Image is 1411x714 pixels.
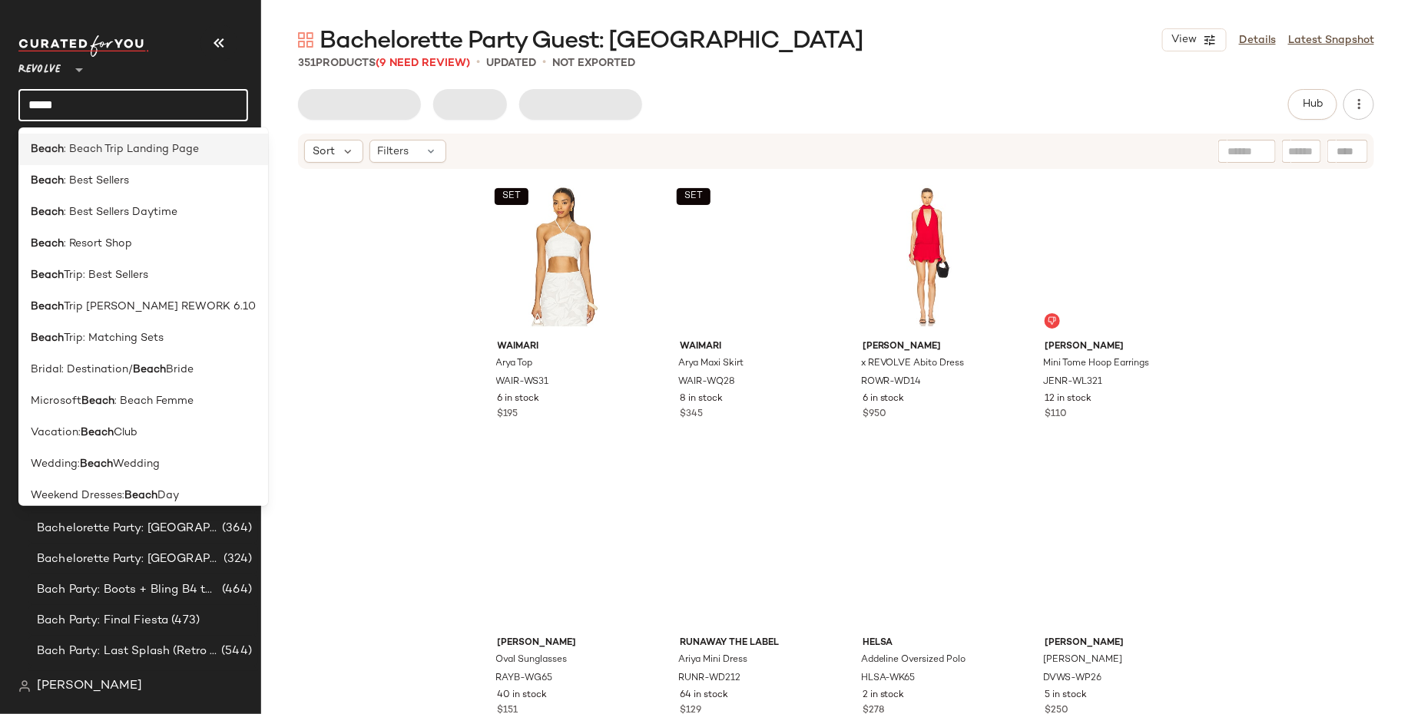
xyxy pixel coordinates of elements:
[166,362,194,378] span: Bride
[552,55,635,71] p: Not Exported
[863,408,886,421] span: $950
[1043,357,1149,371] span: Mini Tome Hoop Earrings
[31,456,80,472] span: Wedding:
[1302,98,1323,111] span: Hub
[486,55,536,71] p: updated
[64,330,164,346] span: Trip: Matching Sets
[861,653,966,667] span: Addeline Oversized Polo
[31,393,81,409] span: Microsoft
[31,173,64,189] b: Beach
[31,488,124,504] span: Weekend Dresses:
[124,488,157,504] b: Beach
[863,340,992,354] span: [PERSON_NAME]
[31,330,64,346] b: Beach
[850,179,1005,334] img: ROWR-WD14_V1.jpg
[496,653,568,667] span: Oval Sunglasses
[64,236,132,252] span: : Resort Shop
[219,520,252,537] span: (364)
[298,55,470,71] div: Products
[31,204,64,220] b: Beach
[37,520,219,537] span: Bachelorette Party: [GEOGRAPHIC_DATA]
[498,636,628,650] span: [PERSON_NAME]
[18,35,149,57] img: cfy_white_logo.C9jOOHJF.svg
[1288,32,1374,48] a: Latest Snapshot
[1171,34,1197,46] span: View
[220,550,252,568] span: (324)
[680,636,810,650] span: Runaway The Label
[80,456,113,472] b: Beach
[1045,340,1174,354] span: [PERSON_NAME]
[64,299,256,315] span: Trip [PERSON_NAME] REWORK 6.10
[31,362,133,378] span: Bridal: Destination/
[498,392,540,406] span: 6 in stock
[677,188,710,205] button: SET
[1288,89,1337,120] button: Hub
[378,144,409,160] span: Filters
[863,689,905,702] span: 2 in stock
[1045,408,1067,421] span: $110
[1045,636,1174,650] span: [PERSON_NAME]
[678,672,740,686] span: RUNR-WD212
[31,267,64,283] b: Beach
[498,408,518,421] span: $195
[1239,32,1276,48] a: Details
[1043,672,1101,686] span: DVWS-WP26
[498,340,628,354] span: Waimari
[863,636,992,650] span: Helsa
[680,340,810,354] span: Waimari
[219,581,252,599] span: (464)
[313,144,335,160] span: Sort
[157,488,179,504] span: Day
[18,52,61,80] span: Revolve
[64,173,129,189] span: : Best Sellers
[37,550,220,568] span: Bachelorette Party: [GEOGRAPHIC_DATA]
[680,689,728,702] span: 64 in stock
[81,425,114,441] b: Beach
[496,357,533,371] span: Arya Top
[495,188,528,205] button: SET
[64,267,148,283] span: Trip: Best Sellers
[133,362,166,378] b: Beach
[31,299,64,315] b: Beach
[680,408,703,421] span: $345
[113,456,160,472] span: Wedding
[298,32,313,48] img: svg%3e
[542,54,546,72] span: •
[1162,28,1227,51] button: View
[502,191,521,202] span: SET
[861,375,922,389] span: ROWR-WD14
[476,54,480,72] span: •
[1043,653,1122,667] span: [PERSON_NAME]
[485,179,640,334] img: WAIR-WS31_V1.jpg
[1043,375,1102,389] span: JENR-WL321
[861,672,916,686] span: HLSA-WK65
[18,680,31,693] img: svg%3e
[81,393,114,409] b: Beach
[684,191,704,202] span: SET
[1045,689,1087,702] span: 5 in stock
[678,653,747,667] span: Ariya Mini Dress
[31,141,64,157] b: Beach
[496,672,553,686] span: RAYB-WG65
[114,393,194,409] span: : Beach Femme
[496,375,549,389] span: WAIR-WS31
[861,357,965,371] span: x REVOLVE Abito Dress
[64,141,199,157] span: : Beach Trip Landing Page
[168,612,200,630] span: (473)
[678,357,744,371] span: Arya Maxi Skirt
[37,581,219,599] span: Bach Party: Boots + Bling B4 the Ring
[320,26,864,57] span: Bachelorette Party Guest: [GEOGRAPHIC_DATA]
[218,643,252,660] span: (544)
[31,236,64,252] b: Beach
[1045,392,1091,406] span: 12 in stock
[64,204,177,220] span: : Best Sellers Daytime
[498,689,548,702] span: 40 in stock
[37,677,142,696] span: [PERSON_NAME]
[863,392,905,406] span: 6 in stock
[376,58,470,69] span: (9 Need Review)
[680,392,723,406] span: 8 in stock
[31,425,81,441] span: Vacation:
[298,58,316,69] span: 351
[114,425,137,441] span: Club
[37,612,168,630] span: Bach Party: Final Fiesta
